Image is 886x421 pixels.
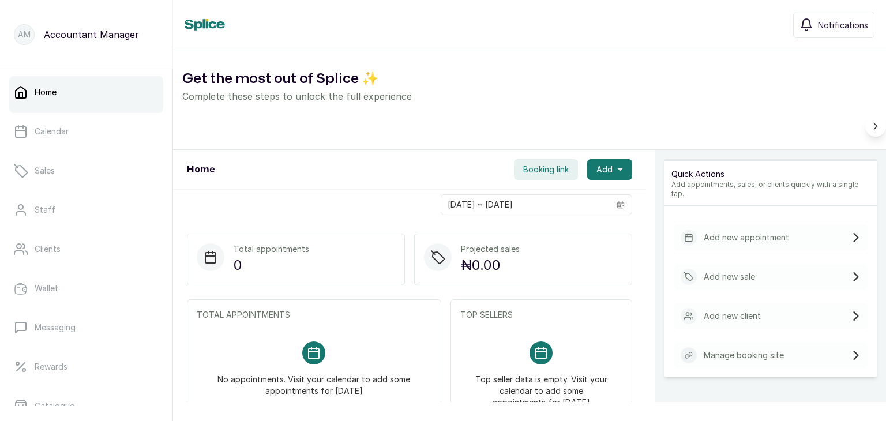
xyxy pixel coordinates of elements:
[587,159,632,180] button: Add
[865,116,886,137] button: Scroll right
[9,115,163,148] a: Calendar
[460,309,622,321] p: TOP SELLERS
[671,168,870,180] p: Quick Actions
[182,89,877,103] p: Complete these steps to unlock the full experience
[35,283,58,294] p: Wallet
[596,164,613,175] span: Add
[793,12,874,38] button: Notifications
[35,126,69,137] p: Calendar
[671,180,870,198] p: Add appointments, sales, or clients quickly with a single tap.
[514,159,578,180] button: Booking link
[182,69,877,89] h2: Get the most out of Splice ✨
[704,349,784,361] p: Manage booking site
[211,364,418,397] p: No appointments. Visit your calendar to add some appointments for [DATE]
[9,194,163,226] a: Staff
[704,310,761,322] p: Add new client
[9,155,163,187] a: Sales
[35,322,76,333] p: Messaging
[704,232,789,243] p: Add new appointment
[35,361,67,373] p: Rewards
[197,309,431,321] p: TOTAL APPOINTMENTS
[234,243,309,255] p: Total appointments
[35,243,61,255] p: Clients
[35,87,57,98] p: Home
[818,19,868,31] span: Notifications
[461,255,520,276] p: ₦0.00
[704,271,755,283] p: Add new sale
[44,28,139,42] p: Accountant Manager
[9,76,163,108] a: Home
[234,255,309,276] p: 0
[35,204,55,216] p: Staff
[9,233,163,265] a: Clients
[35,400,74,412] p: Catalogue
[474,364,609,408] p: Top seller data is empty. Visit your calendar to add some appointments for [DATE]
[9,272,163,305] a: Wallet
[18,29,31,40] p: AM
[617,201,625,209] svg: calendar
[461,243,520,255] p: Projected sales
[9,351,163,383] a: Rewards
[187,163,215,176] h1: Home
[441,195,610,215] input: Select date
[9,311,163,344] a: Messaging
[523,164,569,175] span: Booking link
[35,165,55,176] p: Sales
